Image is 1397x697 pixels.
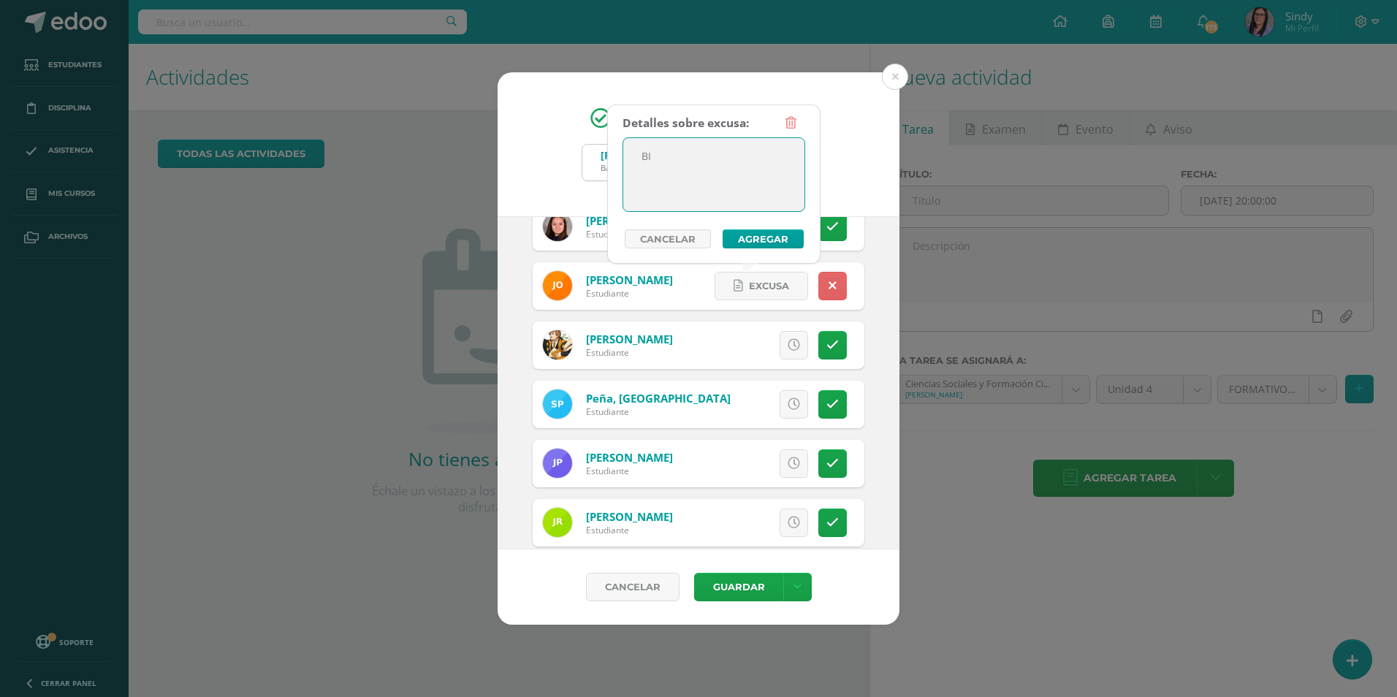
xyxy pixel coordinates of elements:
[586,450,673,465] a: [PERSON_NAME]
[586,524,673,536] div: Estudiante
[543,389,572,419] img: 5cf2af97c8768a94824a81f86e4988fc.png
[723,229,804,248] button: Agregar
[586,573,680,601] a: Cancelar
[623,109,749,137] div: Detalles sobre excusa:
[543,330,572,359] img: 55a1446206b83530352e5ec1077aca19.png
[601,148,684,162] div: [PERSON_NAME]
[586,465,673,477] div: Estudiante
[543,508,572,537] img: 719b5d2a804009649c6310aca0e569fb.png
[586,509,673,524] a: [PERSON_NAME]
[694,573,783,601] button: Guardar
[543,271,572,300] img: 9942728371d9917676e40393e1d5148e.png
[586,346,673,359] div: Estudiante
[586,273,673,287] a: [PERSON_NAME]
[543,449,572,478] img: 45dcb896fe34addc3fa7feada8dd7168.png
[715,272,808,300] a: Excusa
[586,391,731,405] a: Peña, [GEOGRAPHIC_DATA]
[586,228,673,240] div: Estudiante
[586,332,673,346] a: [PERSON_NAME]
[586,405,731,418] div: Estudiante
[625,229,711,248] a: Cancelar
[582,145,815,180] input: Busca un grado o sección aquí...
[586,213,673,228] a: [PERSON_NAME]
[586,287,673,300] div: Estudiante
[601,162,684,173] div: Bachillerato
[882,64,908,90] button: Close (Esc)
[543,212,572,241] img: e62e3da2aa1b9785b9029c610c623713.png
[749,273,789,300] span: Excusa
